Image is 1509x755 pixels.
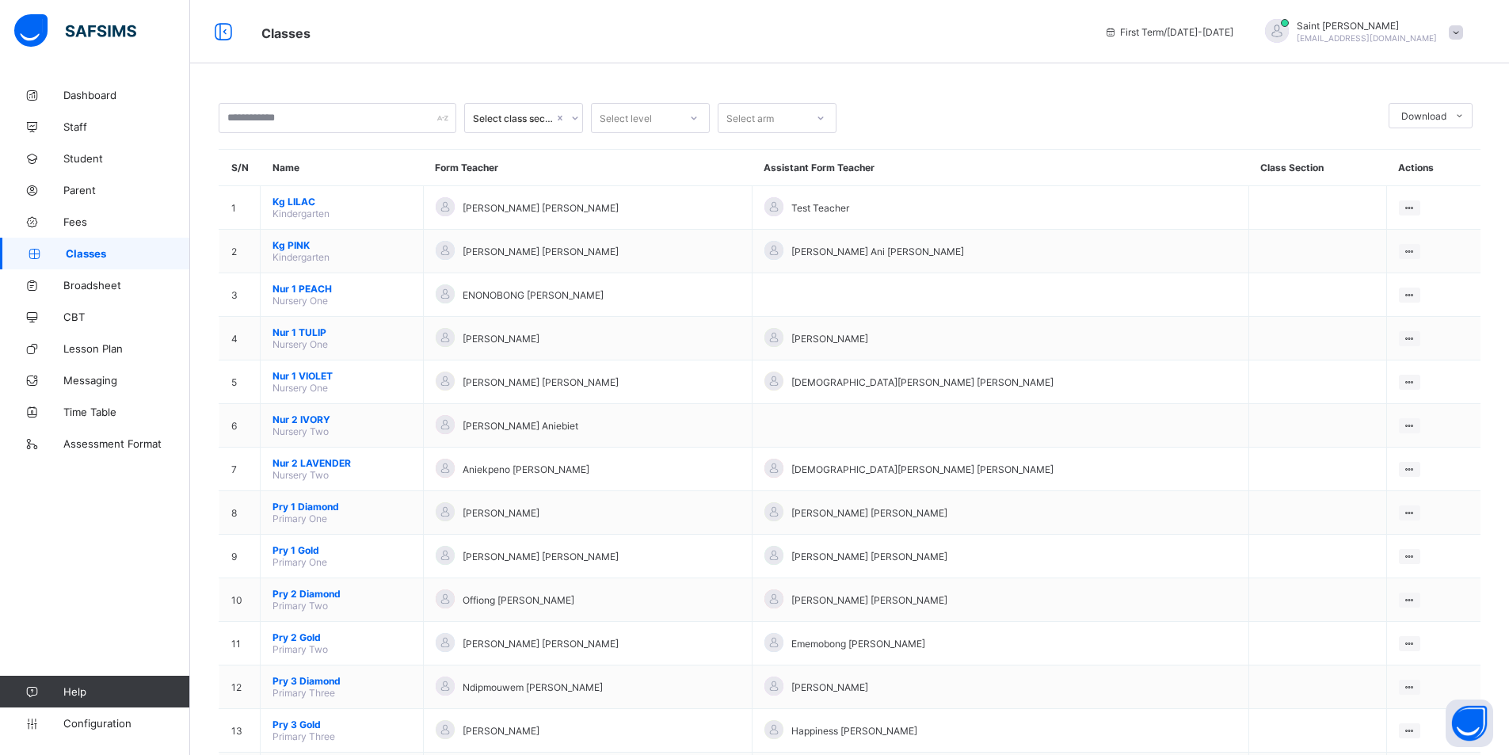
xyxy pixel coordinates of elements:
td: 4 [219,317,261,360]
span: Configuration [63,717,189,730]
span: Primary One [272,556,327,568]
span: [PERSON_NAME] [PERSON_NAME] [463,638,619,650]
span: Nur 2 IVORY [272,414,411,425]
span: Nursery One [272,338,328,350]
span: Assessment Format [63,437,190,450]
span: [PERSON_NAME] [PERSON_NAME] [463,551,619,562]
span: Pry 2 Gold [272,631,411,643]
span: Nur 2 LAVENDER [272,457,411,469]
span: [DEMOGRAPHIC_DATA][PERSON_NAME] [PERSON_NAME] [791,463,1054,475]
span: CBT [63,311,190,323]
span: Dashboard [63,89,190,101]
span: Kindergarten [272,208,330,219]
img: safsims [14,14,136,48]
span: [PERSON_NAME] [791,333,868,345]
td: 8 [219,491,261,535]
div: Select arm [726,103,774,133]
span: [PERSON_NAME] [PERSON_NAME] [791,551,947,562]
span: Lesson Plan [63,342,190,355]
span: Download [1401,110,1446,122]
span: Pry 1 Diamond [272,501,411,513]
span: [PERSON_NAME] [791,681,868,693]
td: 7 [219,448,261,491]
span: [DEMOGRAPHIC_DATA][PERSON_NAME] [PERSON_NAME] [791,376,1054,388]
span: Nursery One [272,382,328,394]
span: Nur 1 VIOLET [272,370,411,382]
div: Select level [600,103,652,133]
span: [PERSON_NAME] [463,725,539,737]
td: 10 [219,578,261,622]
span: Broadsheet [63,279,190,292]
span: [PERSON_NAME] [PERSON_NAME] [463,376,619,388]
th: Form Teacher [423,150,752,186]
td: 3 [219,273,261,317]
th: Name [261,150,424,186]
span: [PERSON_NAME] [463,333,539,345]
span: Pry 3 Diamond [272,675,411,687]
span: Nur 1 PEACH [272,283,411,295]
th: Class Section [1248,150,1386,186]
span: [PERSON_NAME] [PERSON_NAME] [463,246,619,257]
span: Messaging [63,374,190,387]
span: Primary Three [272,730,335,742]
span: Happiness [PERSON_NAME] [791,725,917,737]
span: Kg PINK [272,239,411,251]
span: ENONOBONG [PERSON_NAME] [463,289,604,301]
span: [PERSON_NAME] [PERSON_NAME] [791,507,947,519]
span: Primary Three [272,687,335,699]
div: SaintPaul II [1249,19,1471,45]
span: session/term information [1104,26,1233,38]
td: 11 [219,622,261,665]
span: [PERSON_NAME] [PERSON_NAME] [791,594,947,606]
span: [PERSON_NAME] Aniebiet [463,420,578,432]
span: Ndipmouwem [PERSON_NAME] [463,681,603,693]
span: Pry 3 Gold [272,719,411,730]
span: Classes [261,25,311,41]
span: [PERSON_NAME] Ani [PERSON_NAME] [791,246,964,257]
span: Classes [66,247,190,260]
td: 2 [219,230,261,273]
span: [EMAIL_ADDRESS][DOMAIN_NAME] [1297,33,1437,43]
td: 5 [219,360,261,404]
span: Nur 1 TULIP [272,326,411,338]
span: [PERSON_NAME] [463,507,539,519]
span: Ememobong [PERSON_NAME] [791,638,925,650]
th: Actions [1386,150,1480,186]
span: Nursery Two [272,425,329,437]
th: Assistant Form Teacher [752,150,1248,186]
td: 9 [219,535,261,578]
td: 6 [219,404,261,448]
td: 13 [219,709,261,753]
span: Pry 2 Diamond [272,588,411,600]
button: Open asap [1446,700,1493,747]
td: 1 [219,186,261,230]
span: Student [63,152,190,165]
span: Time Table [63,406,190,418]
td: 12 [219,665,261,709]
span: Nursery One [272,295,328,307]
span: Help [63,685,189,698]
span: Pry 1 Gold [272,544,411,556]
span: Parent [63,184,190,196]
span: Primary Two [272,643,328,655]
span: Saint [PERSON_NAME] [1297,20,1437,32]
span: Test Teacher [791,202,849,214]
span: Primary One [272,513,327,524]
span: Staff [63,120,190,133]
span: [PERSON_NAME] [PERSON_NAME] [463,202,619,214]
span: Primary Two [272,600,328,612]
div: Select class section [473,112,554,124]
th: S/N [219,150,261,186]
span: Nursery Two [272,469,329,481]
span: Kindergarten [272,251,330,263]
span: Aniekpeno [PERSON_NAME] [463,463,589,475]
span: Fees [63,215,190,228]
span: Offiong [PERSON_NAME] [463,594,574,606]
span: Kg LILAC [272,196,411,208]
